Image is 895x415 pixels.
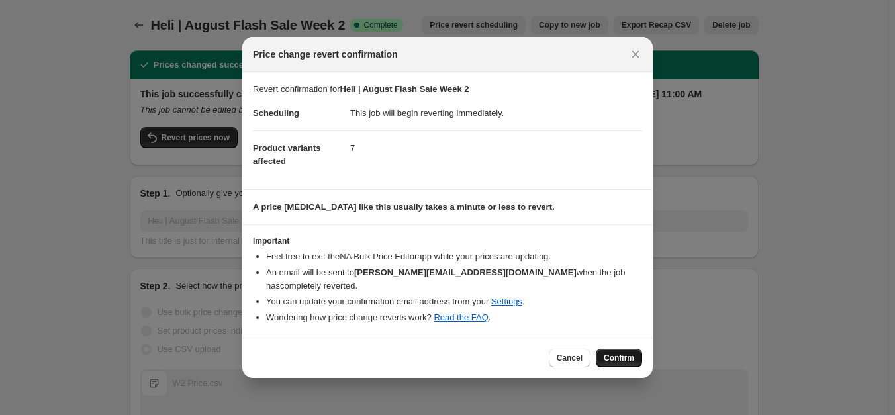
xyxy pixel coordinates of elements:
h3: Important [253,236,642,246]
a: Settings [491,297,522,306]
li: Wondering how price change reverts work? . [266,311,642,324]
dd: This job will begin reverting immediately. [350,96,642,130]
span: Confirm [604,353,634,363]
button: Cancel [549,349,590,367]
button: Confirm [596,349,642,367]
li: You can update your confirmation email address from your . [266,295,642,308]
b: [PERSON_NAME][EMAIL_ADDRESS][DOMAIN_NAME] [354,267,577,277]
p: Revert confirmation for [253,83,642,96]
button: Close [626,45,645,64]
span: Scheduling [253,108,299,118]
li: An email will be sent to when the job has completely reverted . [266,266,642,293]
b: Heli | August Flash Sale Week 2 [340,84,469,94]
span: Product variants affected [253,143,321,166]
a: Read the FAQ [434,312,488,322]
span: Cancel [557,353,583,363]
b: A price [MEDICAL_DATA] like this usually takes a minute or less to revert. [253,202,555,212]
dd: 7 [350,130,642,165]
li: Feel free to exit the NA Bulk Price Editor app while your prices are updating. [266,250,642,263]
span: Price change revert confirmation [253,48,398,61]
